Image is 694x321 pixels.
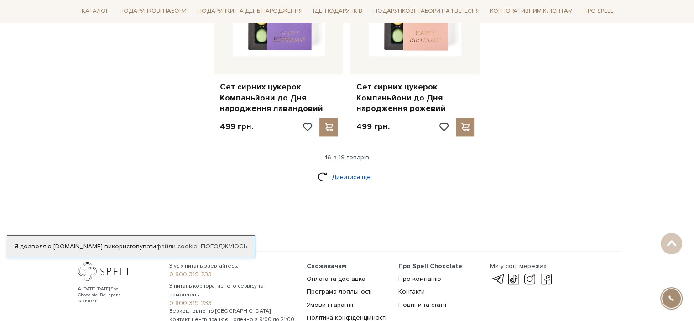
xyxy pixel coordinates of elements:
span: З усіх питань звертайтесь: [169,262,296,270]
a: Подарункові набори на 1 Вересня [370,4,483,19]
a: telegram [490,274,505,285]
a: Корпоративним клієнтам [486,4,576,19]
div: 16 з 19 товарів [74,153,620,162]
a: instagram [522,274,537,285]
span: Безкоштовно по [GEOGRAPHIC_DATA] [169,307,296,316]
div: Ми у соц. мережах: [490,262,553,270]
a: Контакти [398,288,425,295]
a: 0 800 319 233 [169,299,296,307]
a: Новини та статті [398,301,446,309]
a: Подарунки на День народження [194,5,306,19]
span: Споживачам [307,262,346,270]
a: Про компанію [398,275,441,283]
a: Оплата та доставка [307,275,365,283]
span: З питань корпоративного сервісу та замовлень: [169,282,296,299]
a: Програма лояльності [307,288,372,295]
span: Про Spell Chocolate [398,262,462,270]
a: Сет сирних цукерок Компаньйони до Дня народження рожевий [356,82,474,114]
a: Про Spell [580,5,616,19]
div: © [DATE]-[DATE] Spell Chocolate. Всі права захищені [78,286,140,304]
p: 499 грн. [220,121,253,132]
a: Погоджуюсь [201,242,247,251]
a: Ідеї подарунків [309,5,366,19]
a: facebook [538,274,554,285]
a: Дивитися ще [318,169,377,185]
p: 499 грн. [356,121,389,132]
a: Сет сирних цукерок Компаньйони до Дня народження лавандовий [220,82,338,114]
a: 0 800 319 233 [169,270,296,279]
div: Я дозволяю [DOMAIN_NAME] використовувати [7,242,255,251]
a: файли cookie [156,242,198,250]
a: tik-tok [506,274,522,285]
a: Подарункові набори [116,5,190,19]
a: Каталог [78,5,113,19]
a: Умови і гарантії [307,301,353,309]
